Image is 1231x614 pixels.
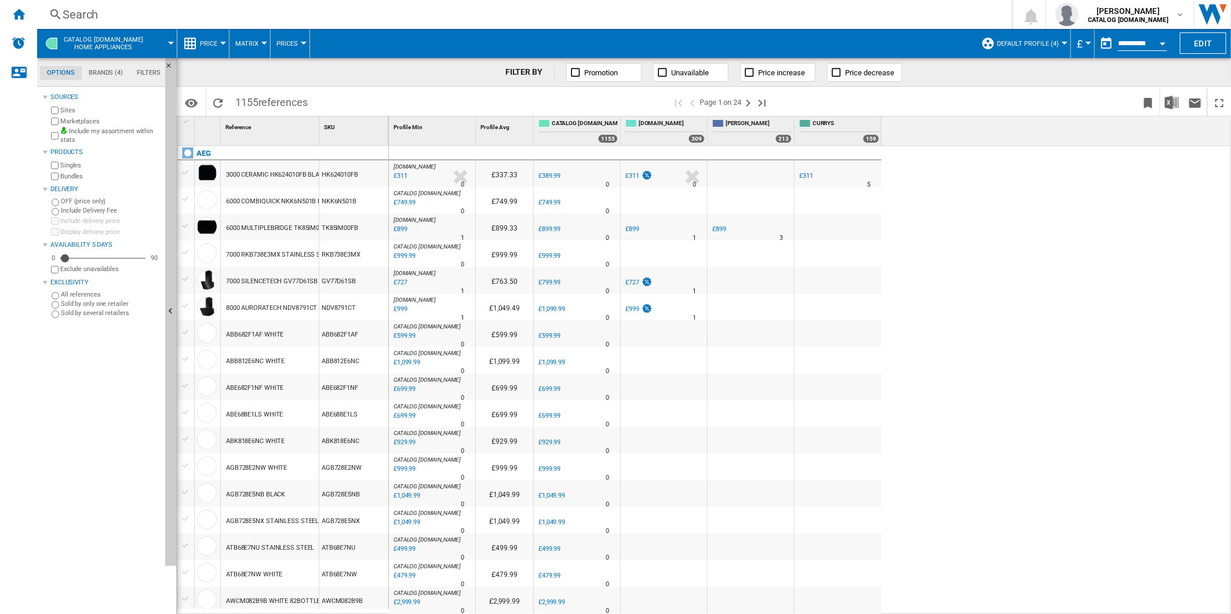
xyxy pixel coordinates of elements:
md-slider: Availability [60,253,145,264]
div: Delivery Time : 0 day [461,366,464,377]
div: NKK6N501B [319,187,388,214]
button: Reload [206,89,230,116]
div: £1,049.99 [476,507,533,533]
div: £499.99 [538,545,560,553]
div: 7000 RKB738E3MX STAINLESS STEEL [226,242,335,268]
div: Last updated : Thursday, 20 March 2025 11:40 [392,570,416,582]
div: FILTER BY [505,67,555,78]
img: alerts-logo.svg [12,36,26,50]
div: GV77D61SB [319,267,388,294]
div: Sort None [478,116,533,134]
span: [DOMAIN_NAME] [394,270,436,276]
label: Include my assortment within stats [60,127,161,145]
div: AGB728E5NX STAINLESS STEEL [226,508,319,535]
span: CURRYS [813,119,879,129]
div: £311 [625,172,639,180]
div: Delivery Time : 0 day [461,525,464,537]
div: £999.99 [537,463,560,475]
div: Delivery Time : 0 day [606,366,609,377]
button: >Previous page [686,89,700,116]
span: SKU [324,124,335,130]
md-tab-item: Options [40,66,82,80]
div: £899 [711,224,726,235]
div: £999.99 [476,454,533,480]
div: Delivery Time : 0 day [606,312,609,324]
div: £999 [625,305,639,313]
div: Delivery Time : 0 day [606,206,609,217]
label: Include Delivery Fee [61,206,161,215]
label: Sold by only one retailer [61,299,161,308]
input: Sites [51,107,59,114]
div: Availability 5 Days [50,240,161,250]
div: Last updated : Tuesday, 12 August 2025 10:02 [392,304,407,315]
div: £2,999.99 [537,597,565,608]
span: CATALOG [DOMAIN_NAME] [394,243,461,250]
button: Price increase [740,63,815,82]
div: Delivery Time : 0 day [461,499,464,510]
div: Last updated : Thursday, 20 March 2025 11:40 [392,357,420,368]
button: Maximize [1208,89,1231,116]
div: 6000 COMBIQUICK NKK6N501B BLACK [226,188,337,215]
div: £1,049.49 [476,294,533,320]
label: Exclude unavailables [60,265,161,273]
div: Default profile (4) [981,29,1065,58]
span: CATALOG [DOMAIN_NAME] [394,456,461,463]
button: Price [200,29,223,58]
div: £749.99 [476,187,533,214]
div: £899.99 [537,224,560,235]
div: £2,999.99 [538,598,565,606]
div: £699.99 [476,374,533,400]
button: First page [672,89,686,116]
div: AGB728E2NW WHITE [226,455,287,481]
button: Last page [755,89,769,116]
div: £899.33 [476,214,533,240]
div: Delivery Time : 1 day [461,312,464,324]
div: Sort None [391,116,475,134]
span: [DOMAIN_NAME] [639,119,705,129]
div: Sort None [197,116,220,134]
span: Prices [276,40,298,47]
label: Sold by several retailers [61,309,161,317]
div: £599.99 [537,330,560,342]
div: AGB728E5NB [319,480,388,507]
span: CATALOG [DOMAIN_NAME] [394,536,461,543]
div: Delivery Time : 0 day [606,525,609,537]
div: Delivery Time : 0 day [606,232,609,244]
img: profile.jpg [1055,3,1079,26]
div: £1,049.99 [537,517,565,528]
div: ABE682F1NF WHITE [226,375,283,401]
div: Last updated : Tuesday, 12 August 2025 10:02 [392,277,407,288]
label: Include delivery price [60,217,161,225]
div: £599.99 [476,320,533,347]
div: £1,099.99 [537,357,565,368]
div: Delivery Time : 0 day [693,179,696,191]
span: Reference [225,124,251,130]
button: Hide [165,58,177,566]
div: CATALOG [DOMAIN_NAME]Home appliances [43,29,171,58]
div: £479.99 [537,570,560,582]
div: Last updated : Thursday, 20 March 2025 11:40 [392,490,420,502]
div: Exclusivity [50,278,161,287]
div: Delivery Time : 0 day [461,206,464,217]
div: Delivery Time : 0 day [461,579,464,590]
div: ATB68E7NW WHITE [226,561,283,588]
div: 0 [49,254,58,262]
div: £999.99 [538,465,560,473]
md-tab-item: Filters [130,66,167,80]
div: £929.99 [537,437,560,448]
div: £899 [712,225,726,233]
div: £311 [797,170,813,182]
div: £479.99 [476,560,533,587]
button: Bookmark this report [1137,89,1160,116]
div: £499.99 [476,533,533,560]
div: AGB728E5NB BLACK [226,481,285,508]
div: ATB68E7NW [319,560,388,587]
div: Last updated : Thursday, 20 March 2025 11:40 [392,410,416,422]
div: £999.99 [476,240,533,267]
span: CATALOG [DOMAIN_NAME] [394,510,461,516]
span: Price decrease [845,68,894,77]
div: ABE682F1NF [319,374,388,400]
div: 90 [148,254,161,262]
div: Profile Avg Sort None [478,116,533,134]
input: Sold by several retailers [52,310,59,318]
